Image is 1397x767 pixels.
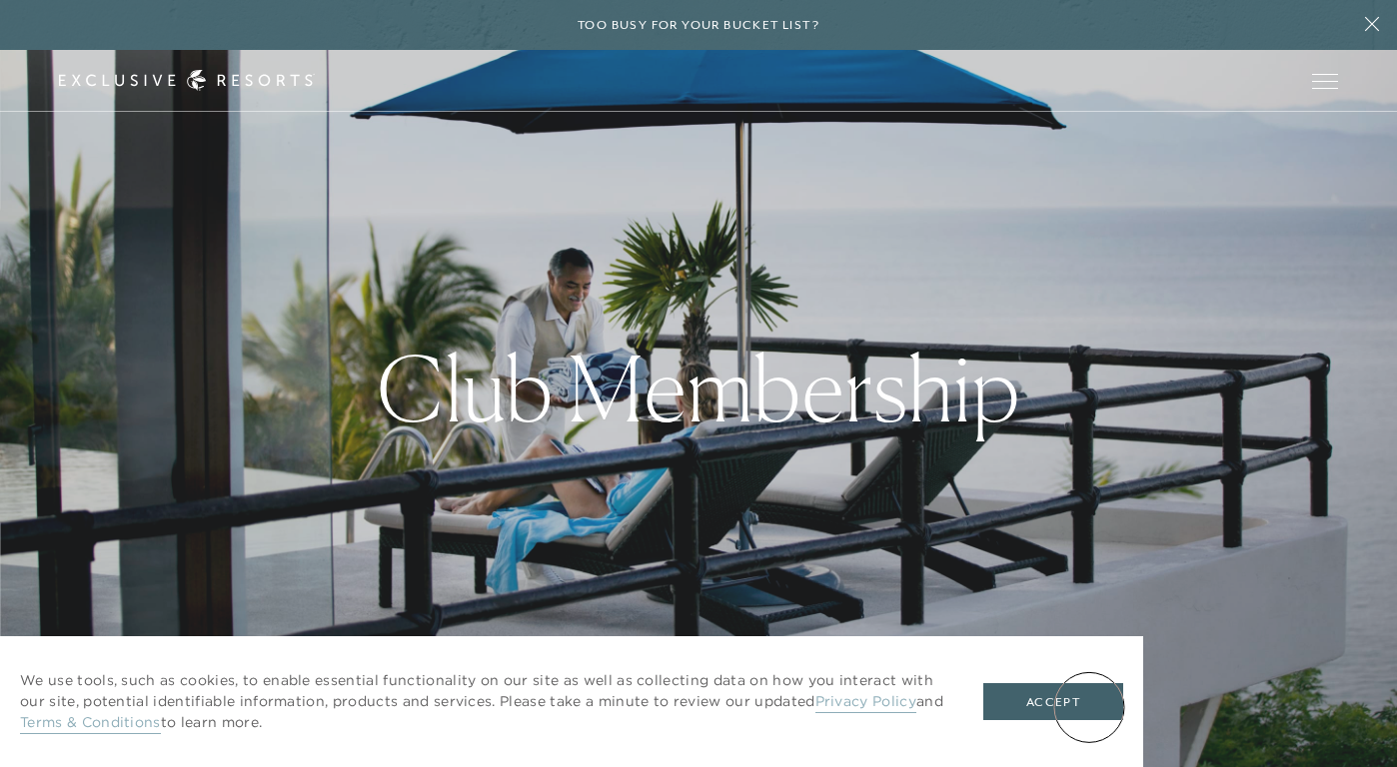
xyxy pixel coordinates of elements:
[983,683,1123,721] button: Accept
[20,670,943,733] p: We use tools, such as cookies, to enable essential functionality on our site as well as collectin...
[1312,74,1338,88] button: Open navigation
[578,16,819,35] h6: Too busy for your bucket list?
[377,344,1020,433] h1: Club Membership
[815,692,916,713] a: Privacy Policy
[20,713,161,734] a: Terms & Conditions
